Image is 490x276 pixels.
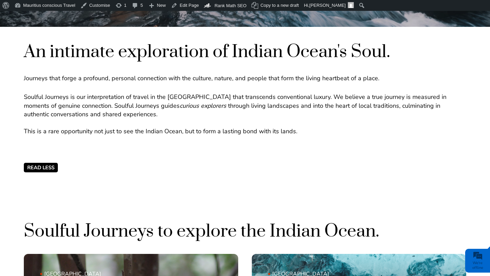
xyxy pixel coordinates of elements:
[180,102,226,110] em: curious explorers
[24,40,466,63] h1: An intimate exploration of Indian Ocean's Soul.
[214,3,246,8] span: Rank Math SEO
[24,93,446,109] span: Soulful Journeys is our interpretation of travel in the [GEOGRAPHIC_DATA] that transcends convent...
[24,74,379,82] span: Journeys that forge a profound, personal connection with the culture, nature, and people that for...
[24,102,440,118] span: through living landscapes and into the heart of local traditions, culminating in authentic conver...
[309,3,346,8] span: [PERSON_NAME]
[24,220,466,243] h2: Soulful Journeys to explore the Indian Ocean.
[24,127,297,135] span: This is a rare opportunity not just to see the Indian Ocean, but to form a lasting bond with its ...
[24,163,58,172] span: Read Less
[467,261,488,270] div: We're offline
